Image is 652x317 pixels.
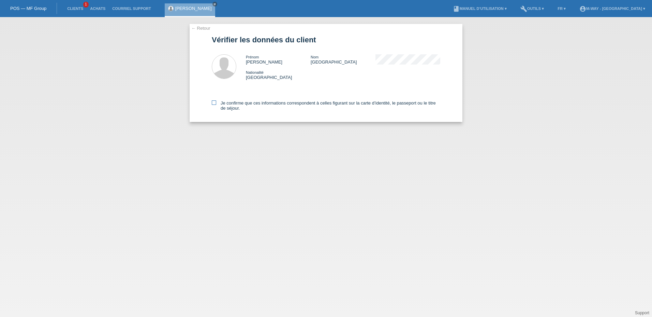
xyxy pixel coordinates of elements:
[311,54,375,65] div: [GEOGRAPHIC_DATA]
[191,26,210,31] a: ← Retour
[579,5,586,12] i: account_circle
[635,311,649,315] a: Support
[576,6,649,11] a: account_circlem-way - [GEOGRAPHIC_DATA] ▾
[87,6,109,11] a: Achats
[311,55,318,59] span: Nom
[246,55,259,59] span: Prénom
[246,70,264,74] span: Nationalité
[517,6,547,11] a: buildOutils ▾
[64,6,87,11] a: Clients
[554,6,569,11] a: FR ▾
[453,5,460,12] i: book
[212,2,217,6] a: close
[175,6,212,11] a: [PERSON_NAME]
[449,6,510,11] a: bookManuel d’utilisation ▾
[83,2,89,8] span: 1
[212,36,440,44] h1: Vérifier les données du client
[10,6,46,11] a: POS — MF Group
[246,54,311,65] div: [PERSON_NAME]
[246,70,311,80] div: [GEOGRAPHIC_DATA]
[212,100,440,111] label: Je confirme que ces informations correspondent à celles figurant sur la carte d’identité, le pass...
[109,6,154,11] a: Courriel Support
[520,5,527,12] i: build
